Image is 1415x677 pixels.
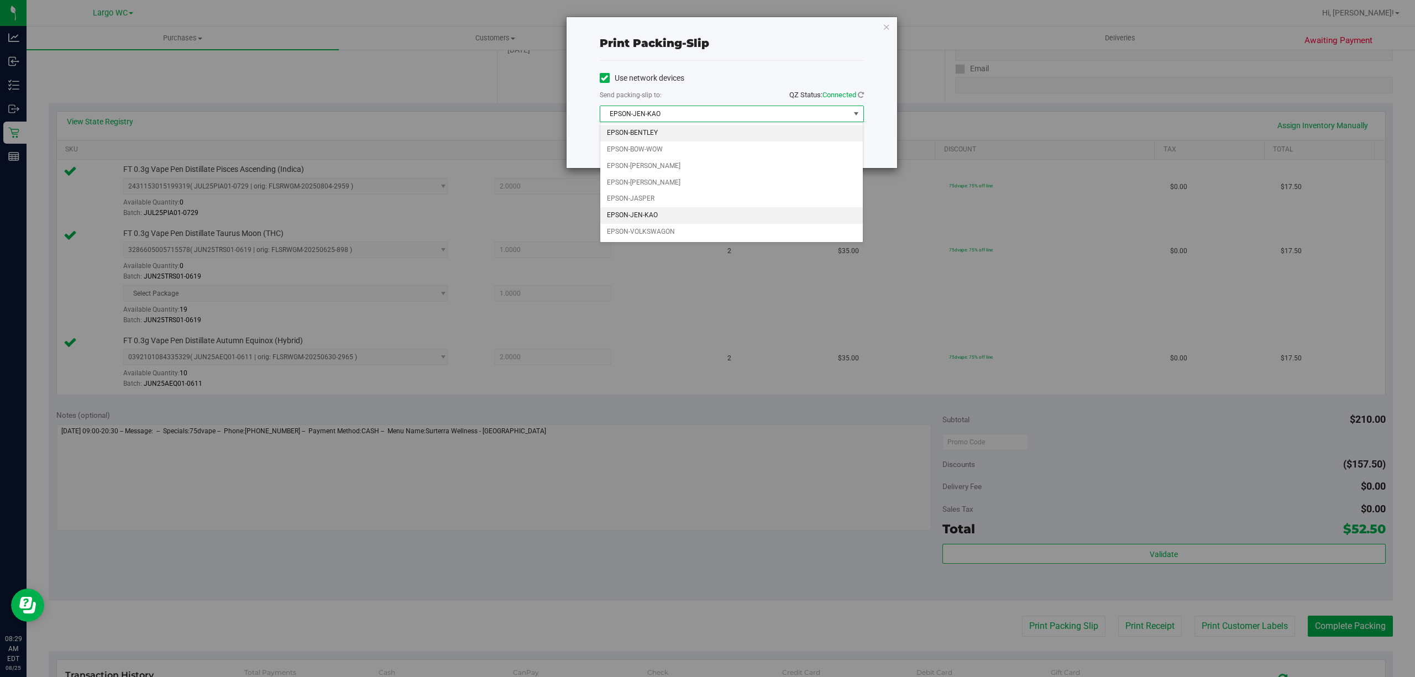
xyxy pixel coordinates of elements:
[600,36,709,50] span: Print packing-slip
[600,158,863,175] li: EPSON-[PERSON_NAME]
[600,90,662,100] label: Send packing-slip to:
[789,91,864,99] span: QZ Status:
[600,191,863,207] li: EPSON-JASPER
[822,91,856,99] span: Connected
[600,125,863,141] li: EPSON-BENTLEY
[849,106,863,122] span: select
[600,207,863,224] li: EPSON-JEN-KAO
[600,175,863,191] li: EPSON-[PERSON_NAME]
[600,224,863,240] li: EPSON-VOLKSWAGON
[600,72,684,84] label: Use network devices
[600,106,850,122] span: EPSON-JEN-KAO
[600,141,863,158] li: EPSON-BOW-WOW
[11,589,44,622] iframe: Resource center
